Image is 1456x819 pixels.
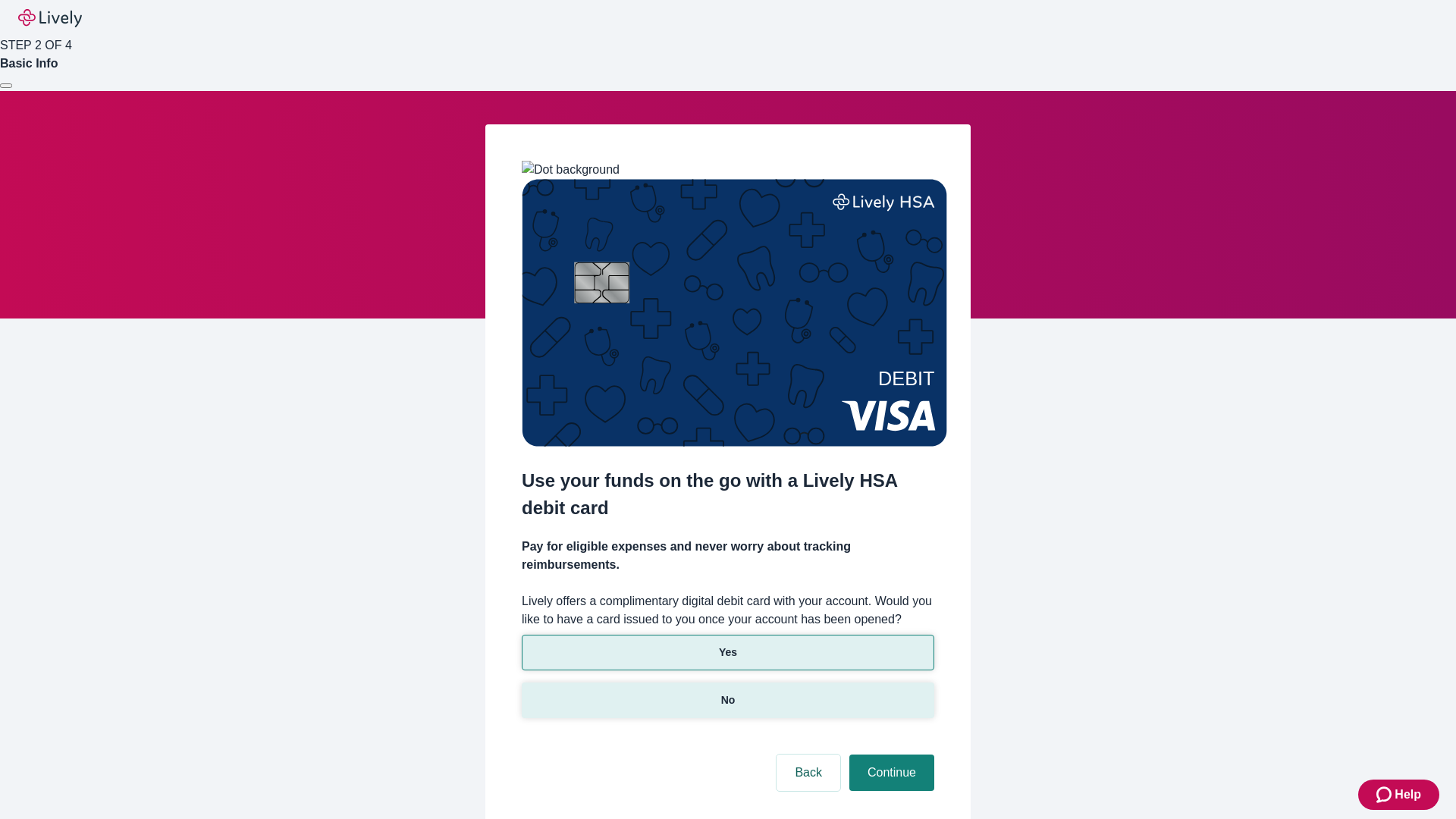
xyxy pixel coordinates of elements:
[721,692,736,708] p: No
[777,755,840,791] button: Back
[522,179,947,447] img: Debit card
[849,755,934,791] button: Continue
[522,161,620,179] img: Dot background
[1358,780,1439,810] button: Zendesk support iconHelp
[522,467,934,522] h2: Use your funds on the go with a Lively HSA debit card
[1376,786,1395,804] svg: Zendesk support icon
[18,9,82,27] img: Lively
[522,538,934,574] h4: Pay for eligible expenses and never worry about tracking reimbursements.
[522,592,934,629] label: Lively offers a complimentary digital debit card with your account. Would you like to have a card...
[1395,786,1421,804] span: Help
[522,682,934,718] button: No
[719,645,737,661] p: Yes
[522,635,934,670] button: Yes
